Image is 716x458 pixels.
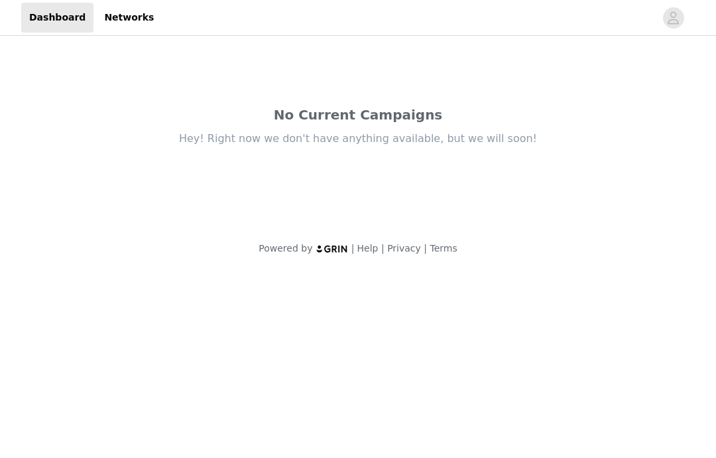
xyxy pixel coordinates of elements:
[351,243,355,254] span: |
[357,243,379,254] a: Help
[316,244,349,253] img: logo
[21,3,93,33] a: Dashboard
[424,243,427,254] span: |
[80,131,636,146] div: Hey! Right now we don't have anything available, but we will soon!
[381,243,385,254] span: |
[259,243,312,254] span: Powered by
[96,3,162,33] a: Networks
[430,243,457,254] a: Terms
[387,243,421,254] a: Privacy
[80,105,636,125] div: No Current Campaigns
[667,7,680,29] div: avatar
